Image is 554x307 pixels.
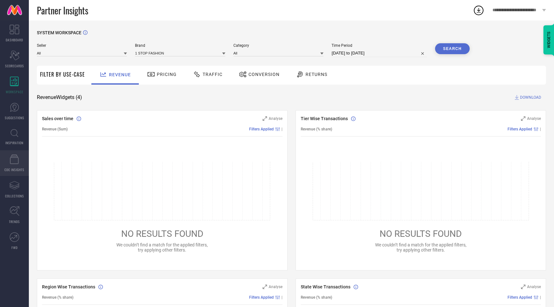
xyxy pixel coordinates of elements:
[6,89,23,94] span: WORKSPACE
[269,285,282,289] span: Analyse
[540,295,541,300] span: |
[281,127,282,131] span: |
[473,4,484,16] div: Open download list
[5,140,23,145] span: INSPIRATION
[521,285,525,289] svg: Zoom
[5,63,24,68] span: SCORECARDS
[281,295,282,300] span: |
[121,228,203,239] span: NO RESULTS FOUND
[40,71,85,78] span: Filter By Use-Case
[269,116,282,121] span: Analyse
[5,194,24,198] span: COLLECTIONS
[249,127,274,131] span: Filters Applied
[42,295,73,300] span: Revenue (% share)
[375,242,466,253] span: We couldn’t find a match for the applied filters, try applying other filters.
[520,94,541,101] span: DOWNLOAD
[301,284,350,289] span: State Wise Transactions
[527,285,541,289] span: Analyse
[521,116,525,121] svg: Zoom
[301,295,332,300] span: Revenue (% share)
[332,43,427,48] span: Time Period
[203,72,222,77] span: Traffic
[42,284,95,289] span: Region Wise Transactions
[332,49,427,57] input: Select time period
[135,43,225,48] span: Brand
[42,127,68,131] span: Revenue (Sum)
[37,94,82,101] span: Revenue Widgets ( 4 )
[157,72,177,77] span: Pricing
[42,116,73,121] span: Sales over time
[109,72,131,77] span: Revenue
[527,116,541,121] span: Analyse
[5,115,24,120] span: SUGGESTIONS
[380,228,462,239] span: NO RESULTS FOUND
[248,72,280,77] span: Conversion
[6,37,23,42] span: DASHBOARD
[508,127,532,131] span: Filters Applied
[9,219,20,224] span: TRENDS
[263,116,267,121] svg: Zoom
[37,30,81,35] span: SYSTEM WORKSPACE
[249,295,274,300] span: Filters Applied
[306,72,327,77] span: Returns
[4,167,24,172] span: CDC INSIGHTS
[12,245,18,250] span: FWD
[37,4,88,17] span: Partner Insights
[435,43,470,54] button: Search
[233,43,323,48] span: Category
[508,295,532,300] span: Filters Applied
[116,242,208,253] span: We couldn’t find a match for the applied filters, try applying other filters.
[301,127,332,131] span: Revenue (% share)
[301,116,348,121] span: Tier Wise Transactions
[540,127,541,131] span: |
[37,43,127,48] span: Seller
[263,285,267,289] svg: Zoom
